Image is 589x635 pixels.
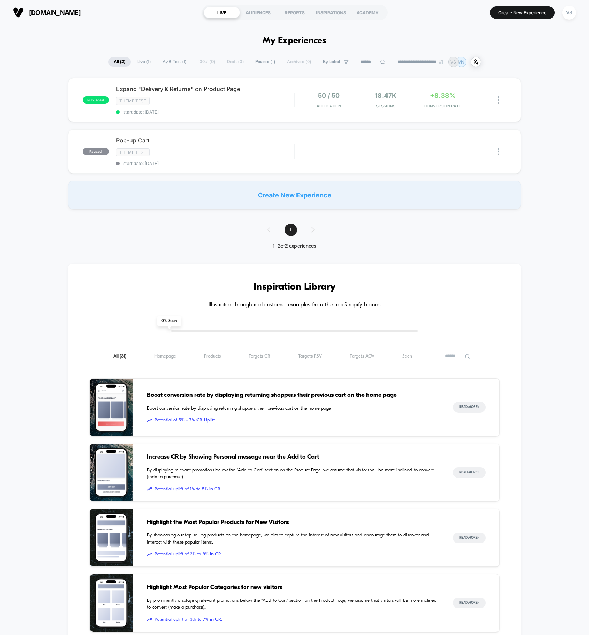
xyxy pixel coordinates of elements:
span: Boost conversion rate by displaying returning shoppers their previous cart on the home page [147,391,439,400]
span: Seen [402,354,412,359]
span: Targets PSV [298,354,322,359]
span: Pop-up Cart [116,137,294,144]
button: Create New Experience [490,6,555,19]
img: Boost conversion rate by displaying returning shoppers their previous cart on the home page [90,379,133,436]
span: Targets CR [249,354,270,359]
div: ACADEMY [349,7,386,18]
span: Theme Test [116,97,150,105]
h1: My Experiences [263,36,326,46]
span: Sessions [359,104,413,109]
img: By displaying relevant promotions below the "Add to Cart" section on the Product Page, we assume ... [90,444,133,501]
img: By prominently displaying relevant promotions below the "Add to Cart" section on the Product Page... [90,574,133,632]
span: 0 % Seen [157,316,181,326]
img: Visually logo [13,7,24,18]
span: [DOMAIN_NAME] [29,9,81,16]
div: LIVE [204,7,240,18]
div: REPORTS [276,7,313,18]
button: Read More> [453,532,486,543]
span: Potential uplift of 1% to 5% in CR. [147,486,439,493]
button: Read More> [453,402,486,412]
img: close [498,148,499,155]
span: Allocation [316,104,341,109]
p: VN [458,59,464,65]
button: Read More> [453,467,486,478]
span: +8.38% [430,92,456,99]
span: start date: [DATE] [116,109,294,115]
span: By displaying relevant promotions below the "Add to Cart" section on the Product Page, we assume ... [147,467,439,481]
span: Increase CR by Showing Personal message near the Add to Cart [147,452,439,462]
span: Potential of 5% - 7% CR Uplift. [147,417,439,424]
div: INSPIRATIONS [313,7,349,18]
h3: Inspiration Library [89,281,500,293]
span: CONVERSION RATE [416,104,470,109]
span: By showcasing our top-selling products on the homepage, we aim to capture the interest of new vis... [147,532,439,546]
span: published [83,96,109,104]
span: Highlight Most Popular Categories for new visitors [147,583,439,592]
span: Theme Test [116,148,150,156]
span: Potential uplift of 2% to 8% in CR. [147,551,439,558]
img: By showcasing our top-selling products on the homepage, we aim to capture the interest of new vis... [90,509,133,566]
button: [DOMAIN_NAME] [11,7,83,18]
span: By prominently displaying relevant promotions below the "Add to Cart" section on the Product Page... [147,597,439,611]
span: A/B Test ( 1 ) [157,57,192,67]
span: Potential uplift of 3% to 7% in CR. [147,616,439,623]
span: start date: [DATE] [116,161,294,166]
button: Read More> [453,597,486,608]
span: ( 31 ) [120,354,126,359]
span: Homepage [154,354,176,359]
span: Paused ( 1 ) [250,57,280,67]
span: 1 [285,224,297,236]
img: end [439,60,443,64]
span: Live ( 1 ) [132,57,156,67]
button: VS [560,5,578,20]
span: paused [83,148,109,155]
p: VS [450,59,456,65]
span: Targets AOV [350,354,374,359]
div: 1 - 2 of 2 experiences [260,243,329,249]
span: Expand "Delivery & Returns" on Product Page [116,85,294,92]
span: 50 / 50 [318,92,340,99]
span: Highlight the Most Popular Products for New Visitors [147,518,439,527]
div: AUDIENCES [240,7,276,18]
div: VS [562,6,576,20]
span: All ( 2 ) [108,57,131,67]
span: All [113,354,126,359]
span: By Label [323,59,340,65]
span: 18.47k [375,92,396,99]
div: Create New Experience [68,181,521,209]
span: Boost conversion rate by displaying returning shoppers their previous cart on the home page [147,405,439,412]
h4: Illustrated through real customer examples from the top Shopify brands [89,302,500,309]
img: close [498,96,499,104]
span: Products [204,354,221,359]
